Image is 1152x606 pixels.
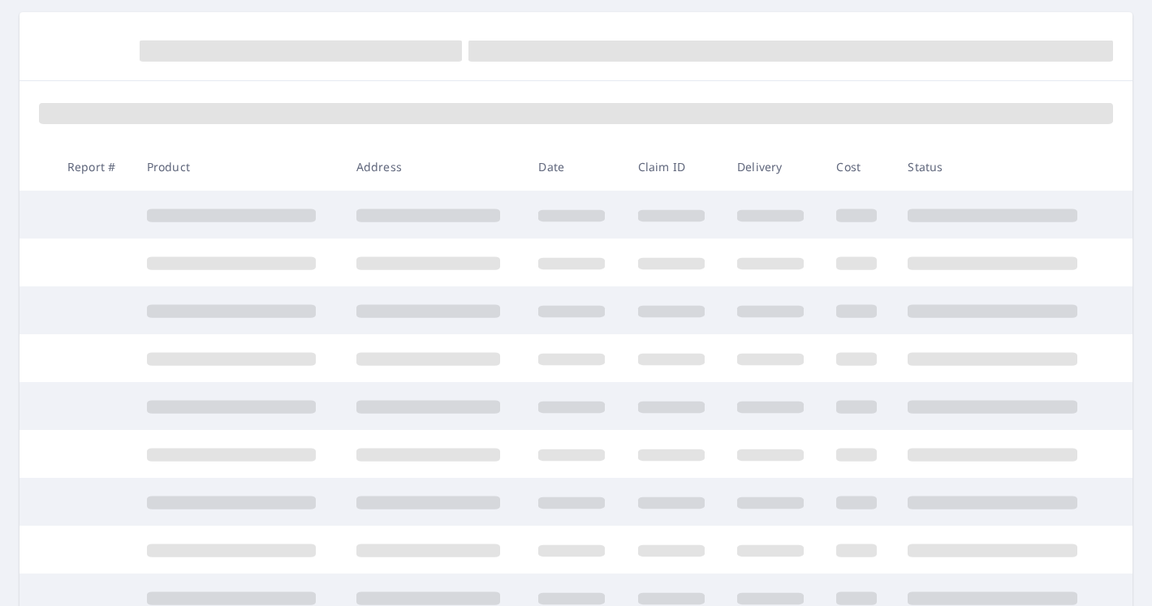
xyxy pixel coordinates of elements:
[54,143,134,191] th: Report #
[343,143,526,191] th: Address
[724,143,823,191] th: Delivery
[525,143,624,191] th: Date
[895,143,1104,191] th: Status
[625,143,724,191] th: Claim ID
[823,143,895,191] th: Cost
[134,143,343,191] th: Product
